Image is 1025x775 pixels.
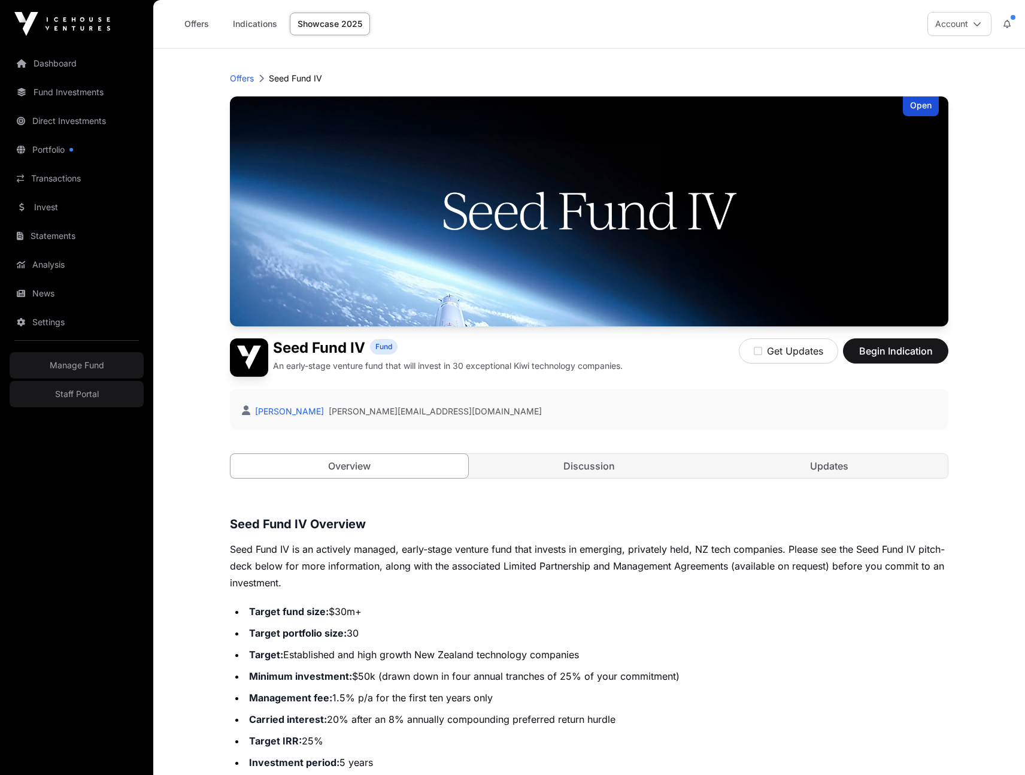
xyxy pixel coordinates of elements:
li: 5 years [245,754,948,771]
a: Statements [10,223,144,249]
button: Account [927,12,991,36]
a: Begin Indication [843,350,948,362]
a: Dashboard [10,50,144,77]
strong: Investment period: [249,756,339,768]
p: Seed Fund IV [269,72,322,84]
img: Seed Fund IV [230,96,948,326]
button: Get Updates [739,338,838,364]
li: 30 [245,625,948,641]
img: Icehouse Ventures Logo [14,12,110,36]
strong: Management fee: [249,692,332,704]
a: Discussion [471,454,708,478]
a: Invest [10,194,144,220]
li: 1.5% p/a for the first ten years only [245,689,948,706]
li: 20% after an 8% annually compounding preferred return hurdle [245,711,948,728]
a: Showcase 2025 [290,13,370,35]
strong: Carried interest: [249,713,327,725]
a: Settings [10,309,144,335]
strong: Target IRR: [249,735,302,747]
span: Fund [375,342,392,352]
a: Analysis [10,252,144,278]
a: Direct Investments [10,108,144,134]
a: Updates [710,454,948,478]
a: Manage Fund [10,352,144,379]
a: Transactions [10,165,144,192]
h1: Seed Fund IV [273,338,365,358]
button: Begin Indication [843,338,948,364]
a: Staff Portal [10,381,144,407]
a: Offers [172,13,220,35]
strong: Minimum investment: [249,670,352,682]
a: [PERSON_NAME] [253,406,324,416]
li: 25% [245,732,948,749]
a: Indications [225,13,285,35]
li: Established and high growth New Zealand technology companies [245,646,948,663]
h3: Seed Fund IV Overview [230,514,948,534]
a: News [10,280,144,307]
div: Open [903,96,939,116]
a: Portfolio [10,137,144,163]
nav: Tabs [231,454,948,478]
li: $30m+ [245,603,948,620]
a: [PERSON_NAME][EMAIL_ADDRESS][DOMAIN_NAME] [329,405,542,417]
p: Seed Fund IV is an actively managed, early-stage venture fund that invests in emerging, privately... [230,541,948,591]
a: Offers [230,72,254,84]
p: An early-stage venture fund that will invest in 30 exceptional Kiwi technology companies. [273,360,623,372]
strong: Target: [249,649,283,661]
a: Overview [230,453,469,479]
li: $50k (drawn down in four annual tranches of 25% of your commitment) [245,668,948,685]
img: Seed Fund IV [230,338,268,377]
a: Fund Investments [10,79,144,105]
span: Begin Indication [858,344,933,358]
strong: Target portfolio size: [249,627,347,639]
strong: Target fund size: [249,606,329,617]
